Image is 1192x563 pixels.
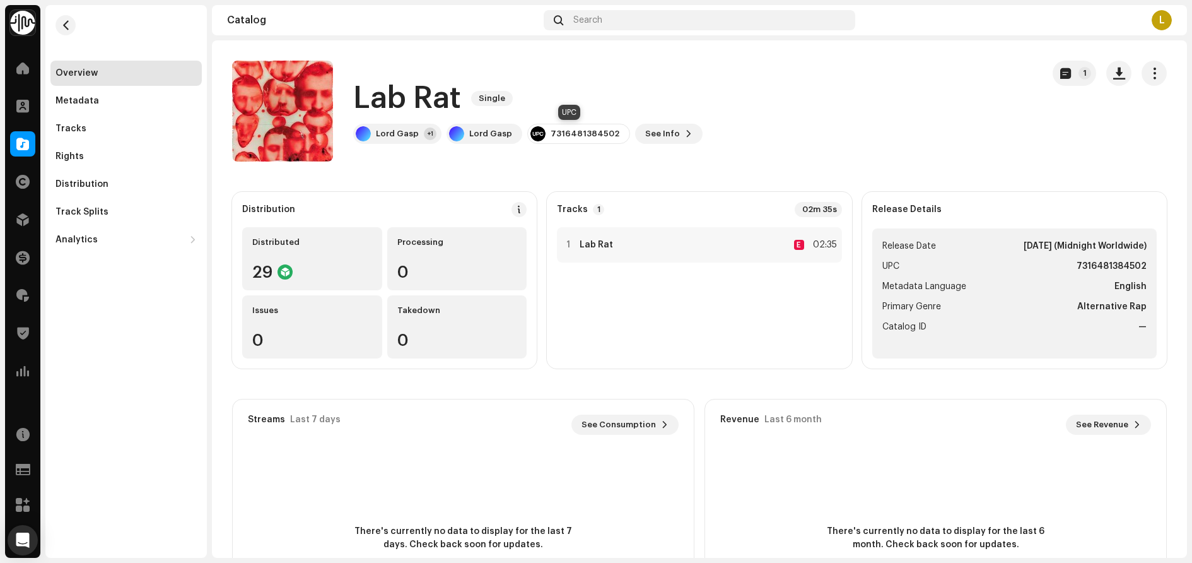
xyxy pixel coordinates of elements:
strong: 7316481384502 [1077,259,1147,274]
div: Takedown [397,305,517,316]
span: Search [573,15,602,25]
div: Overview [56,68,98,78]
strong: Lab Rat [580,240,613,250]
span: UPC [882,259,899,274]
div: Track Splits [56,207,108,217]
re-m-nav-item: Track Splits [50,199,202,225]
div: Tracks [56,124,86,134]
div: L [1152,10,1172,30]
div: Rights [56,151,84,162]
re-m-nav-dropdown: Analytics [50,227,202,252]
span: Metadata Language [882,279,966,294]
p-badge: 1 [1078,67,1091,80]
re-m-nav-item: Metadata [50,88,202,114]
div: E [794,240,804,250]
span: Single [471,91,513,106]
re-m-nav-item: Distribution [50,172,202,197]
span: There's currently no data to display for the last 7 days. Check back soon for updates. [350,525,577,552]
div: Lord Gasp [469,129,512,139]
div: Catalog [227,15,539,25]
span: See Info [645,121,680,146]
div: 02m 35s [795,202,842,217]
span: There's currently no data to display for the last 6 month. Check back soon for updates. [822,525,1049,552]
h1: Lab Rat [353,78,461,119]
strong: [DATE] (Midnight Worldwide) [1024,239,1147,254]
span: Release Date [882,239,936,254]
div: 7316481384502 [551,129,619,139]
div: Open Intercom Messenger [8,525,38,555]
re-m-nav-item: Tracks [50,116,202,141]
p-badge: 1 [593,204,604,215]
div: Metadata [56,96,99,106]
div: Last 7 days [290,415,341,425]
div: Issues [252,305,372,316]
div: Distribution [56,179,108,189]
span: Primary Genre [882,299,941,314]
strong: Release Details [872,204,942,215]
span: See Consumption [581,412,656,437]
div: 02:35 [809,237,837,252]
div: Last 6 month [764,415,822,425]
strong: Alternative Rap [1077,299,1147,314]
button: 1 [1053,61,1096,86]
div: Distribution [242,204,295,215]
div: Analytics [56,235,98,245]
div: +1 [424,127,436,140]
span: Catalog ID [882,319,926,335]
strong: Tracks [557,204,588,215]
re-m-nav-item: Rights [50,144,202,169]
span: See Revenue [1076,412,1128,437]
re-m-nav-item: Overview [50,61,202,86]
div: Revenue [720,415,759,425]
div: Processing [397,237,517,247]
button: See Revenue [1066,415,1151,435]
div: Lord Gasp [376,129,419,139]
button: See Info [635,124,703,144]
img: 0f74c21f-6d1c-4dbc-9196-dbddad53419e [10,10,35,35]
strong: English [1114,279,1147,294]
strong: — [1138,319,1147,335]
button: See Consumption [571,415,679,435]
div: Distributed [252,237,372,247]
div: Streams [248,415,285,425]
